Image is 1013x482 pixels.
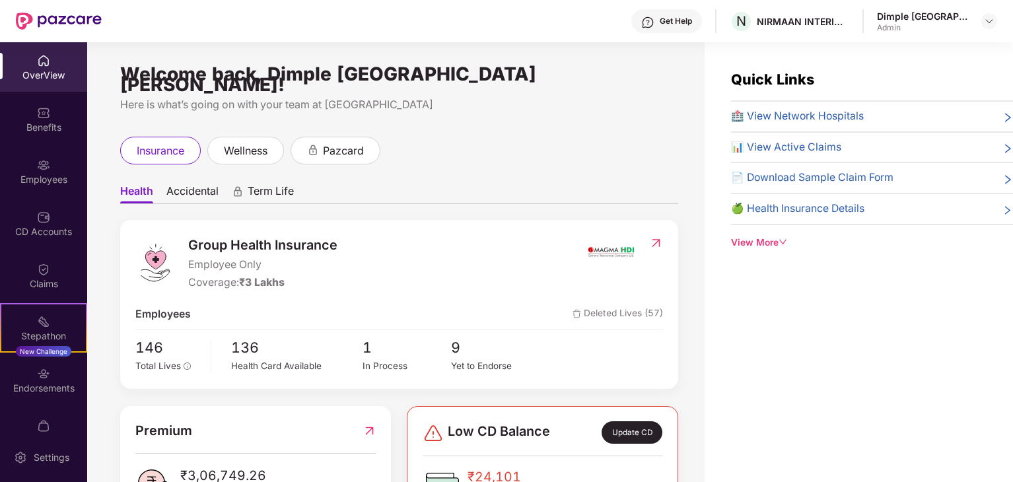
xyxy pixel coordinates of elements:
[188,275,337,291] div: Coverage:
[37,211,50,224] img: svg+xml;base64,PHN2ZyBpZD0iQ0RfQWNjb3VudHMiIGRhdGEtbmFtZT0iQ0QgQWNjb3VudHMiIHhtbG5zPSJodHRwOi8vd3...
[731,139,841,156] span: 📊 View Active Claims
[231,337,363,359] span: 136
[731,71,814,88] span: Quick Links
[120,184,153,203] span: Health
[641,16,654,29] img: svg+xml;base64,PHN2ZyBpZD0iSGVscC0zMngzMiIgeG1sbnM9Imh0dHA6Ly93d3cudzMub3JnLzIwMDAvc3ZnIiB3aWR0aD...
[188,235,337,256] span: Group Health Insurance
[731,108,864,125] span: 🏥 View Network Hospitals
[984,16,995,26] img: svg+xml;base64,PHN2ZyBpZD0iRHJvcGRvd24tMzJ4MzIiIHhtbG5zPSJodHRwOi8vd3d3LnczLm9yZy8yMDAwL3N2ZyIgd2...
[135,337,201,359] span: 146
[1002,111,1013,125] span: right
[37,315,50,328] img: svg+xml;base64,PHN2ZyB4bWxucz0iaHR0cDovL3d3dy53My5vcmcvMjAwMC9zdmciIHdpZHRoPSIyMSIgaGVpZ2h0PSIyMC...
[779,238,788,247] span: down
[37,54,50,67] img: svg+xml;base64,PHN2ZyBpZD0iSG9tZSIgeG1sbnM9Imh0dHA6Ly93d3cudzMub3JnLzIwMDAvc3ZnIiB3aWR0aD0iMjAiIG...
[184,362,192,370] span: info-circle
[602,421,662,444] div: Update CD
[166,184,219,203] span: Accidental
[30,451,73,464] div: Settings
[448,421,550,444] span: Low CD Balance
[224,143,267,159] span: wellness
[16,346,71,357] div: New Challenge
[37,419,50,432] img: svg+xml;base64,PHN2ZyBpZD0iTXlfT3JkZXJzIiBkYXRhLW5hbWU9Ik15IE9yZGVycyIgeG1sbnM9Imh0dHA6Ly93d3cudz...
[14,451,27,464] img: svg+xml;base64,PHN2ZyBpZD0iU2V0dGluZy0yMHgyMCIgeG1sbnM9Imh0dHA6Ly93d3cudzMub3JnLzIwMDAvc3ZnIiB3aW...
[239,276,285,289] span: ₹3 Lakhs
[731,201,864,217] span: 🍏 Health Insurance Details
[649,236,663,250] img: RedirectIcon
[37,106,50,120] img: svg+xml;base64,PHN2ZyBpZD0iQmVuZWZpdHMiIHhtbG5zPSJodHRwOi8vd3d3LnczLm9yZy8yMDAwL3N2ZyIgd2lkdGg9Ij...
[323,143,364,159] span: pazcard
[307,144,319,156] div: animation
[586,235,636,268] img: insurerIcon
[231,359,363,373] div: Health Card Available
[573,306,663,323] span: Deleted Lives (57)
[877,10,969,22] div: Dimple [GEOGRAPHIC_DATA] [PERSON_NAME]
[135,306,191,323] span: Employees
[135,421,192,441] span: Premium
[232,186,244,197] div: animation
[877,22,969,33] div: Admin
[37,263,50,276] img: svg+xml;base64,PHN2ZyBpZD0iQ2xhaW0iIHhtbG5zPSJodHRwOi8vd3d3LnczLm9yZy8yMDAwL3N2ZyIgd2lkdGg9IjIwIi...
[451,359,539,373] div: Yet to Endorse
[16,13,102,30] img: New Pazcare Logo
[1002,172,1013,186] span: right
[731,236,1013,250] div: View More
[660,16,692,26] div: Get Help
[423,423,444,444] img: svg+xml;base64,PHN2ZyBpZD0iRGFuZ2VyLTMyeDMyIiB4bWxucz0iaHR0cDovL3d3dy53My5vcmcvMjAwMC9zdmciIHdpZH...
[120,96,678,113] div: Here is what’s going on with your team at [GEOGRAPHIC_DATA]
[120,69,678,90] div: Welcome back, Dimple [GEOGRAPHIC_DATA] [PERSON_NAME]!
[137,143,184,159] span: insurance
[451,337,539,359] span: 9
[731,170,893,186] span: 📄 Download Sample Claim Form
[188,257,337,273] span: Employee Only
[248,184,294,203] span: Term Life
[37,158,50,172] img: svg+xml;base64,PHN2ZyBpZD0iRW1wbG95ZWVzIiB4bWxucz0iaHR0cDovL3d3dy53My5vcmcvMjAwMC9zdmciIHdpZHRoPS...
[573,310,581,318] img: deleteIcon
[1,329,86,343] div: Stepathon
[135,361,181,371] span: Total Lives
[736,13,746,29] span: N
[363,337,450,359] span: 1
[135,243,175,283] img: logo
[1002,142,1013,156] span: right
[37,367,50,380] img: svg+xml;base64,PHN2ZyBpZD0iRW5kb3JzZW1lbnRzIiB4bWxucz0iaHR0cDovL3d3dy53My5vcmcvMjAwMC9zdmciIHdpZH...
[363,421,376,441] img: RedirectIcon
[363,359,450,373] div: In Process
[1002,203,1013,217] span: right
[757,15,849,28] div: NIRMAAN INTERIORS PROJECTS PRIVATE LIMITED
